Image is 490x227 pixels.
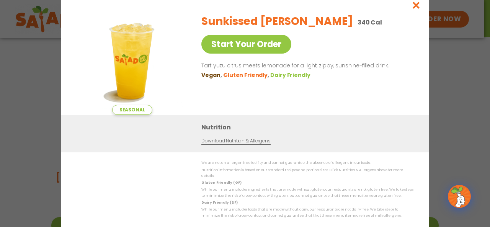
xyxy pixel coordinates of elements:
p: Tart yuzu citrus meets lemonade for a light, zippy, sunshine-filled drink. [201,61,410,70]
p: Nutrition information is based on our standard recipes and portion sizes. Click Nutrition & Aller... [201,167,413,179]
li: Gluten Friendly [223,71,270,79]
p: 340 Cal [358,18,382,27]
h2: Sunkissed [PERSON_NAME] [201,13,353,29]
img: wpChatIcon [449,186,470,207]
p: While our menu includes ingredients that are made without gluten, our restaurants are not gluten ... [201,187,413,199]
p: While our menu includes foods that are made without dairy, our restaurants are not dairy free. We... [201,207,413,219]
strong: Dairy Friendly (DF) [201,200,237,205]
a: Start Your Order [201,35,291,54]
img: Featured product photo for Sunkissed Yuzu Lemonade [78,8,186,115]
a: Download Nutrition & Allergens [201,137,270,145]
strong: Gluten Friendly (GF) [201,180,241,185]
p: We are not an allergen free facility and cannot guarantee the absence of allergens in our foods. [201,160,413,166]
span: Seasonal [112,105,152,115]
li: Dairy Friendly [270,71,312,79]
h3: Nutrition [201,122,417,132]
li: Vegan [201,71,223,79]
